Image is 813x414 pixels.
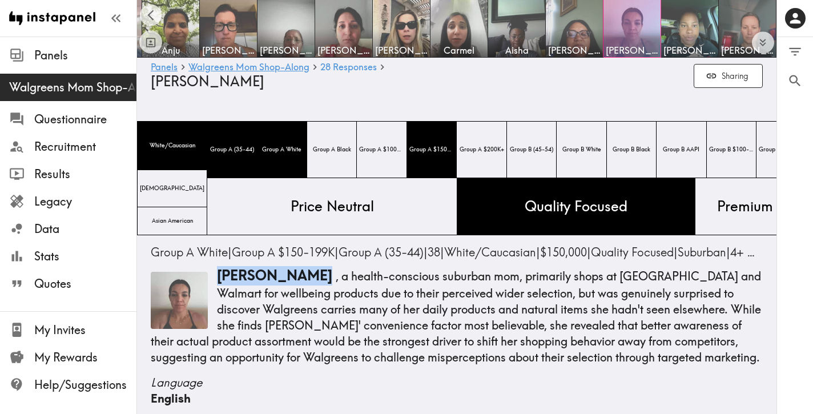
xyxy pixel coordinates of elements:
span: Filter Responses [787,44,803,59]
a: Panels [151,62,178,73]
span: [PERSON_NAME] [151,73,264,90]
span: Walgreens Mom Shop-Along [9,79,136,95]
span: English [151,391,191,405]
span: Group B $150-199K [756,143,806,156]
span: Group B (45-54) [508,143,556,156]
button: Sharing [694,64,763,89]
span: Help/Suggestions [34,377,136,393]
span: | [678,245,730,259]
span: | [339,245,428,259]
span: Legacy [34,194,136,210]
span: Group A $200K+ [457,143,506,156]
span: Asian American [150,215,195,227]
span: 4+ Children [730,245,791,259]
span: [PERSON_NAME] [217,267,332,284]
span: Group B AAPI [661,143,702,156]
span: | [730,245,795,259]
span: Panels [34,47,136,63]
span: [PERSON_NAME] [375,44,428,57]
span: Group A (35-44) [339,245,424,259]
span: Quotes [34,276,136,292]
span: Language [151,375,763,391]
span: Quality Focused [522,194,630,218]
span: | [232,245,339,259]
span: | [591,245,678,259]
span: Group A $150-199K [407,143,456,156]
span: [PERSON_NAME] [202,44,255,57]
span: Group A (35-44) [208,143,256,156]
span: Aisha [490,44,543,57]
span: White/Caucasian [444,245,536,259]
span: Group B White [560,143,603,156]
button: Expand to show all items [752,31,774,54]
span: | [151,245,232,259]
span: | [444,245,540,259]
span: Price Neutral [288,194,376,218]
span: 28 Responses [320,62,377,71]
span: [PERSON_NAME] [548,44,601,57]
img: Thumbnail [151,272,208,329]
span: White/Caucasian [147,139,198,152]
span: Data [34,221,136,237]
span: | [540,245,591,259]
span: My Rewards [34,349,136,365]
span: Recruitment [34,139,136,155]
span: [PERSON_NAME] [260,44,312,57]
button: Scroll left [140,4,162,26]
span: Anju [144,44,197,57]
span: Group A $150-199K [232,245,335,259]
span: [PERSON_NAME] [721,44,774,57]
span: Group A White [151,245,228,259]
span: Group A White [260,143,304,156]
span: Stats [34,248,136,264]
span: Questionnaire [34,111,136,127]
span: [PERSON_NAME] [663,44,716,57]
a: 28 Responses [320,62,377,73]
span: | [428,245,444,259]
span: [PERSON_NAME] [317,44,370,57]
button: Search [777,66,813,95]
span: [DEMOGRAPHIC_DATA] [138,182,207,195]
span: My Invites [34,322,136,338]
span: Suburban [678,245,726,259]
span: Group B Black [610,143,653,156]
span: $150,000 [540,245,587,259]
p: , a health-conscious suburban mom, primarily shops at [GEOGRAPHIC_DATA] and Walmart for wellbeing... [151,266,763,365]
span: Search [787,73,803,89]
button: Filter Responses [777,37,813,66]
a: Walgreens Mom Shop-Along [188,62,309,73]
span: 38 [428,245,440,259]
button: Toggle between responses and questions [139,31,162,54]
span: Results [34,166,136,182]
span: Group A $100-149K [357,143,406,156]
span: Quality Focused [591,245,674,259]
span: Group B $100-149K [707,143,756,156]
span: Carmel [433,44,485,57]
span: [PERSON_NAME] [606,44,658,57]
span: Group A Black [311,143,353,156]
